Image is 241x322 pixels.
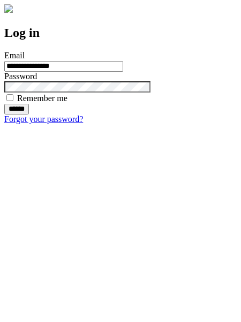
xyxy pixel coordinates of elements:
[17,94,67,103] label: Remember me
[4,51,25,60] label: Email
[4,114,83,124] a: Forgot your password?
[4,4,13,13] img: logo-4e3dc11c47720685a147b03b5a06dd966a58ff35d612b21f08c02c0306f2b779.png
[4,72,37,81] label: Password
[4,26,237,40] h2: Log in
